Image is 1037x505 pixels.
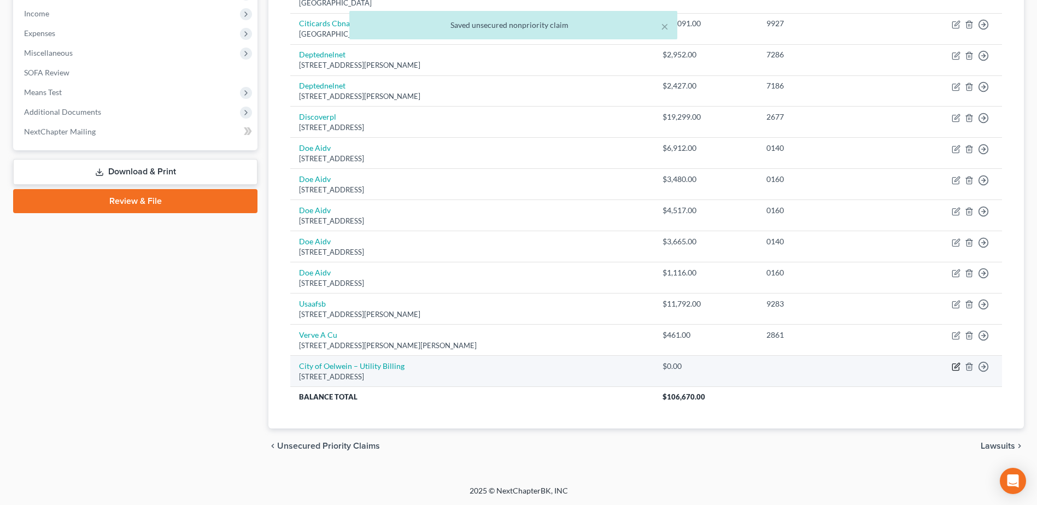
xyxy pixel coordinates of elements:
[299,372,645,382] div: [STREET_ADDRESS]
[290,387,654,407] th: Balance Total
[24,107,101,116] span: Additional Documents
[15,63,257,83] a: SOFA Review
[766,80,883,91] div: 7186
[268,442,277,450] i: chevron_left
[299,278,645,289] div: [STREET_ADDRESS]
[663,49,749,60] div: $2,952.00
[277,442,380,450] span: Unsecured Priority Claims
[299,60,645,71] div: [STREET_ADDRESS][PERSON_NAME]
[299,81,345,90] a: Deptednelnet
[299,143,331,152] a: Doe Aidv
[766,111,883,122] div: 2677
[663,236,749,247] div: $3,665.00
[299,185,645,195] div: [STREET_ADDRESS]
[207,485,830,505] div: 2025 © NextChapterBK, INC
[24,9,49,18] span: Income
[299,361,405,371] a: City of Oelwein – Utility Billing
[268,442,380,450] button: chevron_left Unsecured Priority Claims
[299,154,645,164] div: [STREET_ADDRESS]
[299,330,337,339] a: Verve A Cu
[299,237,331,246] a: Doe Aidv
[299,340,645,351] div: [STREET_ADDRESS][PERSON_NAME][PERSON_NAME]
[663,392,705,401] span: $106,670.00
[358,20,669,31] div: Saved unsecured nonpriority claim
[15,122,257,142] a: NextChapter Mailing
[299,247,645,257] div: [STREET_ADDRESS]
[981,442,1024,450] button: Lawsuits chevron_right
[663,267,749,278] div: $1,116.00
[766,298,883,309] div: 9283
[663,361,749,372] div: $0.00
[766,174,883,185] div: 0160
[13,159,257,185] a: Download & Print
[24,48,73,57] span: Miscellaneous
[766,330,883,340] div: 2861
[299,299,326,308] a: Usaafsb
[299,174,331,184] a: Doe Aidv
[663,80,749,91] div: $2,427.00
[766,267,883,278] div: 0160
[24,127,96,136] span: NextChapter Mailing
[766,205,883,216] div: 0160
[299,309,645,320] div: [STREET_ADDRESS][PERSON_NAME]
[663,143,749,154] div: $6,912.00
[299,268,331,277] a: Doe Aidv
[24,68,69,77] span: SOFA Review
[299,216,645,226] div: [STREET_ADDRESS]
[663,298,749,309] div: $11,792.00
[1015,442,1024,450] i: chevron_right
[299,112,336,121] a: Discoverpl
[13,189,257,213] a: Review & File
[299,205,331,215] a: Doe Aidv
[24,87,62,97] span: Means Test
[663,111,749,122] div: $19,299.00
[766,236,883,247] div: 0140
[663,174,749,185] div: $3,480.00
[766,143,883,154] div: 0140
[1000,468,1026,494] div: Open Intercom Messenger
[766,49,883,60] div: 7286
[299,91,645,102] div: [STREET_ADDRESS][PERSON_NAME]
[663,205,749,216] div: $4,517.00
[663,330,749,340] div: $461.00
[981,442,1015,450] span: Lawsuits
[661,20,669,33] button: ×
[299,122,645,133] div: [STREET_ADDRESS]
[299,50,345,59] a: Deptednelnet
